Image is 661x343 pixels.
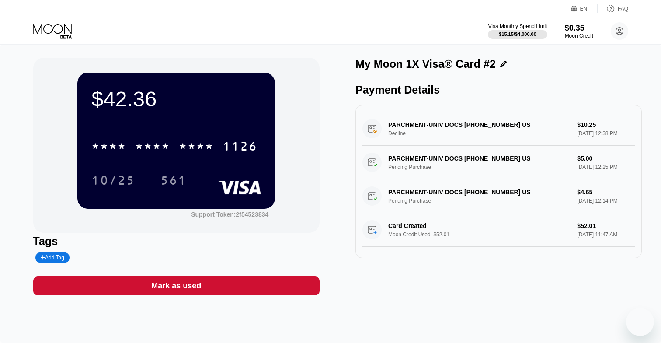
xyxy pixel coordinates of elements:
[33,235,320,248] div: Tags
[33,276,320,295] div: Mark as used
[580,6,588,12] div: EN
[35,252,70,263] div: Add Tag
[191,211,268,218] div: Support Token:2f54523834
[565,33,593,39] div: Moon Credit
[355,84,642,96] div: Payment Details
[160,175,187,189] div: 561
[91,175,135,189] div: 10/25
[223,140,257,154] div: 1126
[91,87,261,111] div: $42.36
[618,6,628,12] div: FAQ
[41,255,64,261] div: Add Tag
[154,169,193,191] div: 561
[488,23,547,39] div: Visa Monthly Spend Limit$15.15/$4,000.00
[355,58,496,70] div: My Moon 1X Visa® Card #2
[191,211,268,218] div: Support Token: 2f54523834
[488,23,547,29] div: Visa Monthly Spend Limit
[565,24,593,33] div: $0.35
[571,4,598,13] div: EN
[626,308,654,336] iframe: Button to launch messaging window, conversation in progress
[151,281,201,291] div: Mark as used
[598,4,628,13] div: FAQ
[565,24,593,39] div: $0.35Moon Credit
[85,169,142,191] div: 10/25
[499,31,536,37] div: $15.15 / $4,000.00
